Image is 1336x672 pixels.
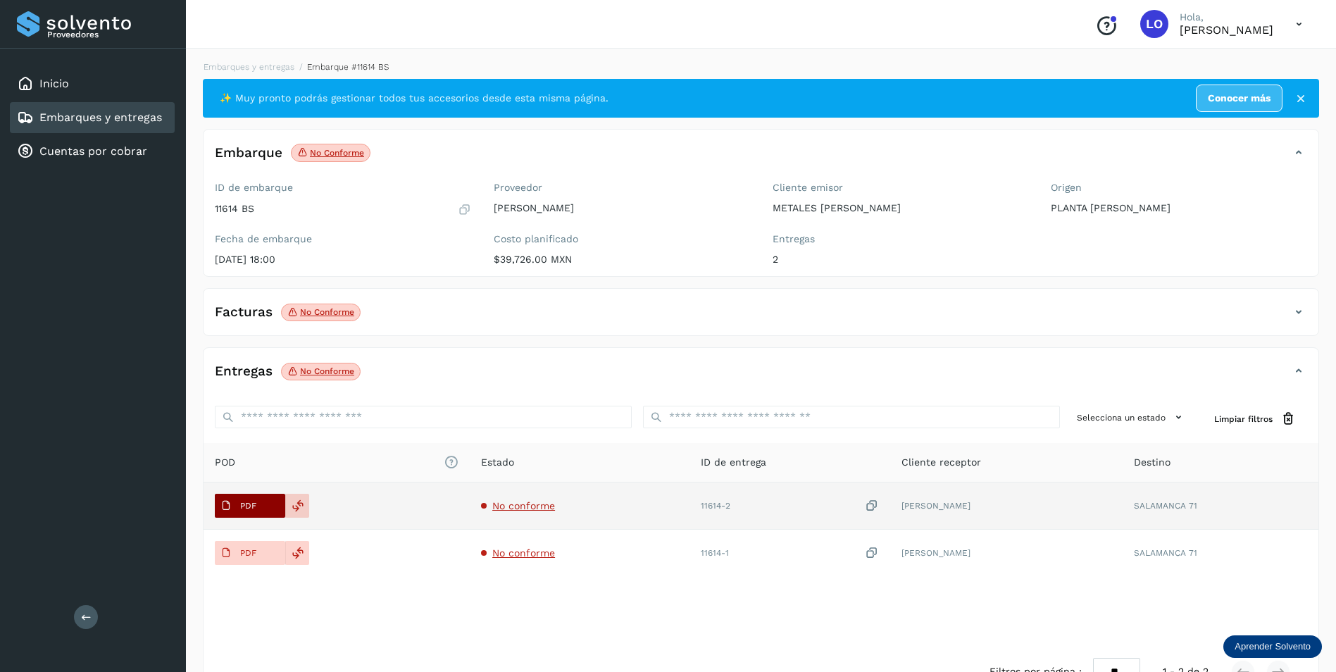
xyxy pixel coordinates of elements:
span: ID de entrega [701,455,766,470]
p: Proveedores [47,30,169,39]
span: Estado [481,455,514,470]
a: Embarques y entregas [204,62,294,72]
div: FacturasNo conforme [204,300,1318,335]
td: [PERSON_NAME] [890,530,1123,576]
label: Entregas [773,233,1029,245]
p: PLANTA [PERSON_NAME] [1051,202,1307,214]
p: Aprender Solvento [1235,641,1311,652]
button: PDF [215,541,285,565]
h4: Embarque [215,145,282,161]
p: No conforme [300,307,354,317]
h4: Entregas [215,363,273,380]
p: LEONILA ORTEGA PIÑA [1180,23,1273,37]
div: Reemplazar POD [285,541,309,565]
label: Costo planificado [494,233,750,245]
td: SALAMANCA 71 [1123,530,1318,576]
button: Selecciona un estado [1071,406,1192,429]
span: Destino [1134,455,1170,470]
p: 11614 BS [215,203,254,215]
p: PDF [240,501,256,511]
span: ✨ Muy pronto podrás gestionar todos tus accesorios desde esta misma página. [220,91,608,106]
button: PDF [215,494,285,518]
a: Conocer más [1196,85,1282,112]
td: SALAMANCA 71 [1123,483,1318,530]
td: [PERSON_NAME] [890,483,1123,530]
label: Proveedor [494,182,750,194]
div: Embarques y entregas [10,102,175,133]
p: $39,726.00 MXN [494,254,750,266]
p: [DATE] 18:00 [215,254,471,266]
a: Embarques y entregas [39,111,162,124]
div: 11614-2 [701,499,879,514]
span: No conforme [492,500,555,511]
button: Limpiar filtros [1203,406,1307,432]
label: Cliente emisor [773,182,1029,194]
h4: Facturas [215,304,273,321]
div: Reemplazar POD [285,494,309,518]
a: Inicio [39,77,69,90]
div: Inicio [10,68,175,99]
p: 2 [773,254,1029,266]
div: Aprender Solvento [1223,635,1322,658]
div: EntregasNo conforme [204,359,1318,394]
label: Origen [1051,182,1307,194]
div: Cuentas por cobrar [10,136,175,167]
a: Cuentas por cobrar [39,144,147,158]
p: METALES [PERSON_NAME] [773,202,1029,214]
p: [PERSON_NAME] [494,202,750,214]
span: POD [215,455,458,470]
p: No conforme [300,366,354,376]
div: 11614-1 [701,546,879,561]
label: Fecha de embarque [215,233,471,245]
p: No conforme [310,148,364,158]
span: Embarque #11614 BS [307,62,389,72]
span: Cliente receptor [901,455,981,470]
nav: breadcrumb [203,61,1319,73]
span: No conforme [492,547,555,559]
p: PDF [240,548,256,558]
p: Hola, [1180,11,1273,23]
div: EmbarqueNo conforme [204,141,1318,176]
label: ID de embarque [215,182,471,194]
span: Limpiar filtros [1214,413,1273,425]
